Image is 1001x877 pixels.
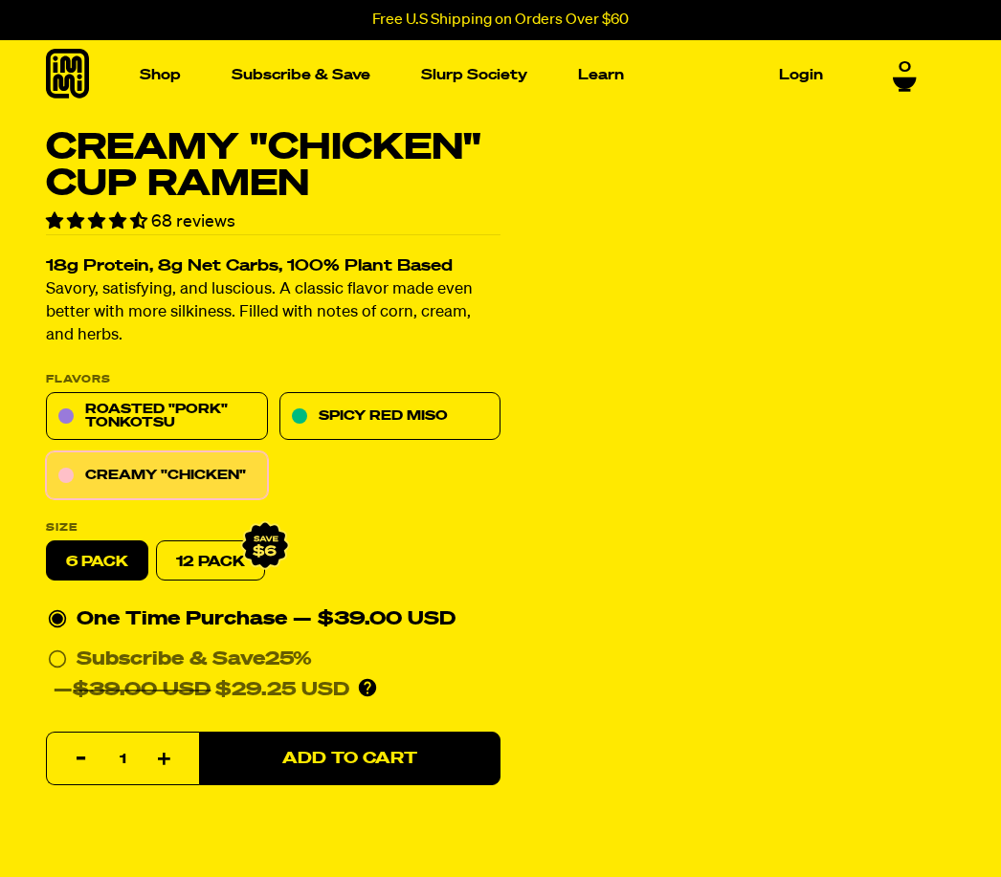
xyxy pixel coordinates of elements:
h2: 18g Protein, 8g Net Carbs, 100% Plant Based [46,259,500,275]
h1: Creamy "Chicken" Cup Ramen [46,130,500,203]
a: Login [771,60,831,90]
p: Flavors [46,375,500,385]
span: 68 reviews [151,213,235,230]
span: 25% [265,650,312,669]
p: Savory, satisfying, and luscious. A classic flavor made even better with more silkiness. Filled w... [46,279,500,348]
button: Add to Cart [199,733,500,786]
span: Add to Cart [282,751,417,767]
label: Size [46,523,500,534]
a: 0 [893,53,917,85]
div: One Time Purchase [48,604,499,635]
a: Slurp Society [413,60,535,90]
span: 4.71 stars [46,213,151,230]
a: Roasted "Pork" Tonkotsu [46,393,268,441]
input: quantity [58,734,188,787]
div: — $29.25 USD [54,675,349,706]
a: Shop [132,60,189,90]
label: 6 pack [46,541,148,581]
a: Creamy "Chicken" [46,452,268,500]
nav: Main navigation [132,40,831,110]
div: Subscribe & Save [77,645,312,675]
a: Subscribe & Save [224,60,378,90]
a: Spicy Red Miso [279,393,501,441]
p: Free U.S Shipping on Orders Over $60 [372,11,629,29]
del: $39.00 USD [73,681,211,700]
div: — $39.00 USD [293,604,456,635]
a: 12 Pack [156,541,265,581]
a: Learn [570,60,632,90]
span: 0 [899,53,911,70]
